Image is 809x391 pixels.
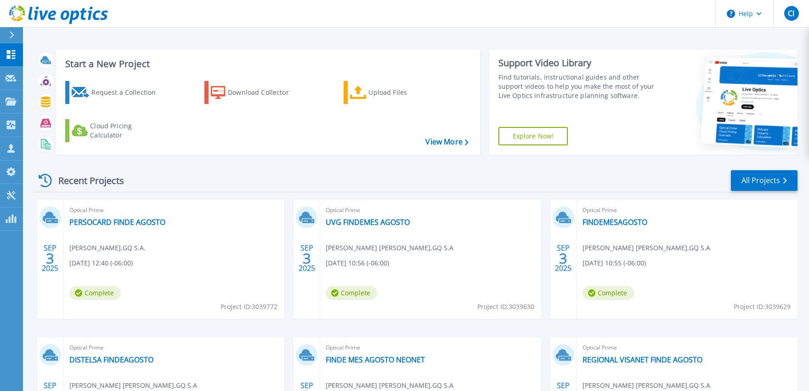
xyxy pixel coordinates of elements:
[734,302,791,312] span: Project ID: 3039629
[498,57,655,69] div: Support Video Library
[583,243,710,253] span: [PERSON_NAME] [PERSON_NAME] , GQ S.A
[46,254,54,262] span: 3
[69,355,153,364] a: DISTELSA FINDEAGOSTO
[477,302,534,312] span: Project ID: 3039630
[69,286,121,300] span: Complete
[326,218,410,227] a: UVG FINDEMES AGOSTO
[731,170,798,191] a: All Projects
[344,81,446,104] a: Upload Files
[498,127,568,145] a: Explore Now!
[65,81,168,104] a: Request a Collection
[554,241,572,275] div: SEP 2025
[583,355,702,364] a: REGIONAL VISANET FINDE AGOSTO
[498,73,655,100] div: Find tutorials, instructional guides and other support videos to help you make the most of your L...
[65,59,468,69] h3: Start a New Project
[326,243,453,253] span: [PERSON_NAME] [PERSON_NAME] , GQ S.A
[788,10,794,17] span: CI
[583,343,792,353] span: Optical Prime
[303,254,311,262] span: 3
[326,355,425,364] a: FINDE MES AGOSTO NEONET
[326,205,535,215] span: Optical Prime
[326,343,535,353] span: Optical Prime
[583,286,634,300] span: Complete
[69,205,279,215] span: Optical Prime
[69,380,197,391] span: [PERSON_NAME] [PERSON_NAME] , GQ S.A
[583,205,792,215] span: Optical Prime
[69,218,165,227] a: PERSOCARD FINDE AGOSTO
[583,258,646,268] span: [DATE] 10:55 (-06:00)
[425,138,468,146] a: View More
[228,83,301,102] div: Download Collector
[559,254,567,262] span: 3
[65,119,168,142] a: Cloud Pricing Calculator
[91,83,165,102] div: Request a Collection
[69,258,133,268] span: [DATE] 12:40 (-06:00)
[35,169,136,192] div: Recent Projects
[368,83,442,102] div: Upload Files
[583,380,710,391] span: [PERSON_NAME] [PERSON_NAME] , GQ S.A
[326,286,377,300] span: Complete
[583,218,647,227] a: FINDEMESAGOSTO
[326,380,453,391] span: [PERSON_NAME] [PERSON_NAME] , GQ S.A
[221,302,277,312] span: Project ID: 3039772
[326,258,389,268] span: [DATE] 10:56 (-06:00)
[41,241,59,275] div: SEP 2025
[69,243,146,253] span: [PERSON_NAME] , GQ S.A.
[204,81,307,104] a: Download Collector
[90,121,164,140] div: Cloud Pricing Calculator
[69,343,279,353] span: Optical Prime
[298,241,316,275] div: SEP 2025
